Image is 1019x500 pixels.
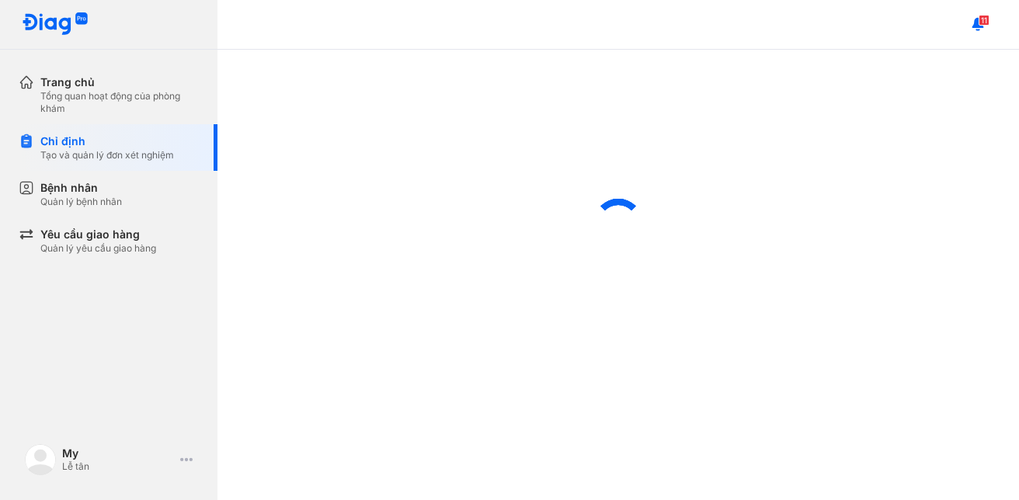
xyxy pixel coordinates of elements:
div: Tổng quan hoạt động của phòng khám [40,90,199,115]
img: logo [25,444,56,475]
div: Tạo và quản lý đơn xét nghiệm [40,149,174,161]
div: Quản lý bệnh nhân [40,196,122,208]
div: Quản lý yêu cầu giao hàng [40,242,156,255]
div: Bệnh nhân [40,180,122,196]
div: Chỉ định [40,134,174,149]
span: 11 [979,15,989,26]
div: Trang chủ [40,75,199,90]
div: My [62,446,174,460]
img: logo [22,12,89,36]
div: Yêu cầu giao hàng [40,227,156,242]
div: Lễ tân [62,460,174,473]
